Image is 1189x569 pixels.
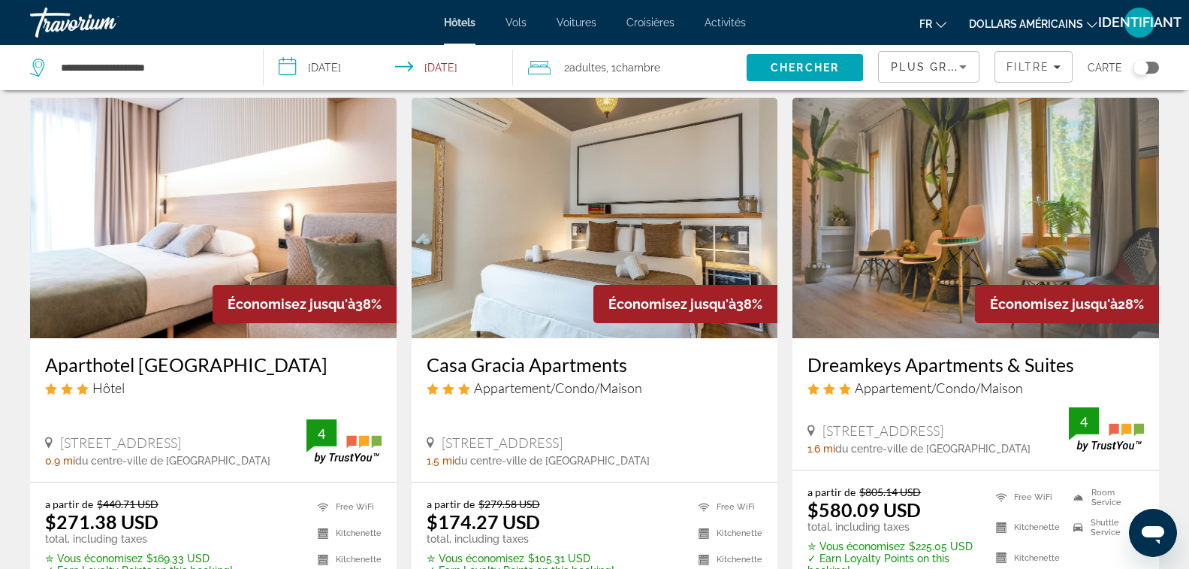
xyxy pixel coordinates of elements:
button: Filters [994,51,1073,83]
span: [STREET_ADDRESS] [442,434,563,451]
button: Changer de devise [969,13,1097,35]
ins: $580.09 USD [807,498,921,521]
span: a partir de [45,498,93,510]
div: 3 star Apartment [427,380,763,396]
font: IDENTIFIANT [1098,14,1181,30]
p: total, including taxes [427,533,614,545]
li: Kitchenette [988,546,1067,569]
span: a partir de [427,498,475,510]
span: Économisez jusqu'à [608,296,736,312]
span: [STREET_ADDRESS] [822,422,943,439]
a: Hôtels [444,17,475,29]
img: TrustYou guest rating badge [306,419,382,464]
span: Chambre [616,62,660,74]
span: Économisez jusqu'à [990,296,1118,312]
ins: $271.38 USD [45,510,158,533]
button: Toggle map [1122,61,1159,74]
li: Free WiFi [988,486,1067,508]
div: 38% [593,285,777,323]
span: du centre-ville de [GEOGRAPHIC_DATA] [75,455,270,467]
a: Casa Gracia Apartments [427,353,763,376]
div: 38% [213,285,397,323]
span: Appartement/Condo/Maison [855,380,1023,396]
p: total, including taxes [45,533,233,545]
span: du centre-ville de [GEOGRAPHIC_DATA] [454,455,650,467]
del: $279.58 USD [478,498,540,510]
p: $105.31 USD [427,552,614,564]
div: 4 [1069,413,1099,431]
span: 1.5 mi [427,455,454,467]
li: Kitchenette [310,550,382,569]
li: Shuttle Service [1066,516,1144,539]
span: Adultes [569,62,606,74]
li: Kitchenette [310,524,382,543]
p: $169.33 USD [45,552,233,564]
span: Chercher [771,62,839,74]
button: Menu utilisateur [1120,7,1159,38]
button: Travelers: 2 adults, 0 children [513,45,747,90]
font: dollars américains [969,18,1083,30]
mat-select: Sort by [891,58,967,76]
input: Search hotel destination [59,56,240,79]
a: Travorium [30,3,180,42]
p: $225.05 USD [807,540,976,552]
a: Croisières [626,17,674,29]
li: Kitchenette [691,550,762,569]
a: Aparthotel [GEOGRAPHIC_DATA] [45,353,382,376]
div: 28% [975,285,1159,323]
span: [STREET_ADDRESS] [60,434,181,451]
button: Select check in and out date [264,45,512,90]
button: Changer de langue [919,13,946,35]
img: Dreamkeys Apartments & Suites [792,98,1159,338]
li: Kitchenette [691,524,762,543]
button: Search [747,54,864,81]
img: Aparthotel Atenea Calabria [30,98,397,338]
li: Free WiFi [691,498,762,516]
div: 3 star Hotel [45,380,382,396]
img: TrustYou guest rating badge [1069,407,1144,452]
span: Appartement/Condo/Maison [474,380,642,396]
iframe: Bouton de lancement de la fenêtre de messagerie [1129,509,1177,557]
li: Kitchenette [988,516,1067,539]
img: Casa Gracia Apartments [412,98,778,338]
span: a partir de [807,486,856,498]
del: $805.14 USD [859,486,921,498]
div: 4 [306,425,336,443]
li: Room Service [1066,486,1144,508]
a: Vols [505,17,527,29]
span: Filtre [1006,61,1049,73]
span: 2 [564,57,606,78]
div: 3 star Apartment [807,380,1144,396]
span: Plus grandes économies [891,61,1070,73]
a: Dreamkeys Apartments & Suites [807,353,1144,376]
li: Free WiFi [310,498,382,516]
span: ✮ Vous économisez [45,552,143,564]
span: ✮ Vous économisez [427,552,524,564]
font: fr [919,18,932,30]
span: du centre-ville de [GEOGRAPHIC_DATA] [835,443,1031,455]
span: Carte [1088,57,1122,78]
a: Voitures [557,17,596,29]
span: Hôtel [92,380,125,396]
p: total, including taxes [807,521,976,533]
ins: $174.27 USD [427,510,540,533]
span: ✮ Vous économisez [807,540,905,552]
span: , 1 [606,57,660,78]
a: Activités [705,17,746,29]
span: Économisez jusqu'à [228,296,355,312]
span: 0.9 mi [45,455,75,467]
span: 1.6 mi [807,443,835,455]
del: $440.71 USD [97,498,158,510]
